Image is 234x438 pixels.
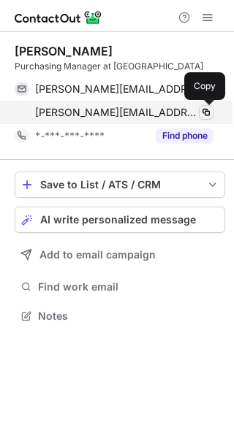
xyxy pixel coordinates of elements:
[15,172,225,198] button: save-profile-one-click
[15,207,225,233] button: AI write personalized message
[15,60,225,73] div: Purchasing Manager at [GEOGRAPHIC_DATA]
[38,310,219,323] span: Notes
[15,44,113,58] div: [PERSON_NAME]
[15,9,102,26] img: ContactOut v5.3.10
[40,214,196,226] span: AI write personalized message
[40,179,200,191] div: Save to List / ATS / CRM
[35,82,203,96] span: [PERSON_NAME][EMAIL_ADDRESS][DOMAIN_NAME]
[15,306,225,326] button: Notes
[15,277,225,297] button: Find work email
[35,106,197,119] span: [PERSON_NAME][EMAIL_ADDRESS][PERSON_NAME][DOMAIN_NAME]
[39,249,156,261] span: Add to email campaign
[156,128,214,143] button: Reveal Button
[38,280,219,293] span: Find work email
[15,242,225,268] button: Add to email campaign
